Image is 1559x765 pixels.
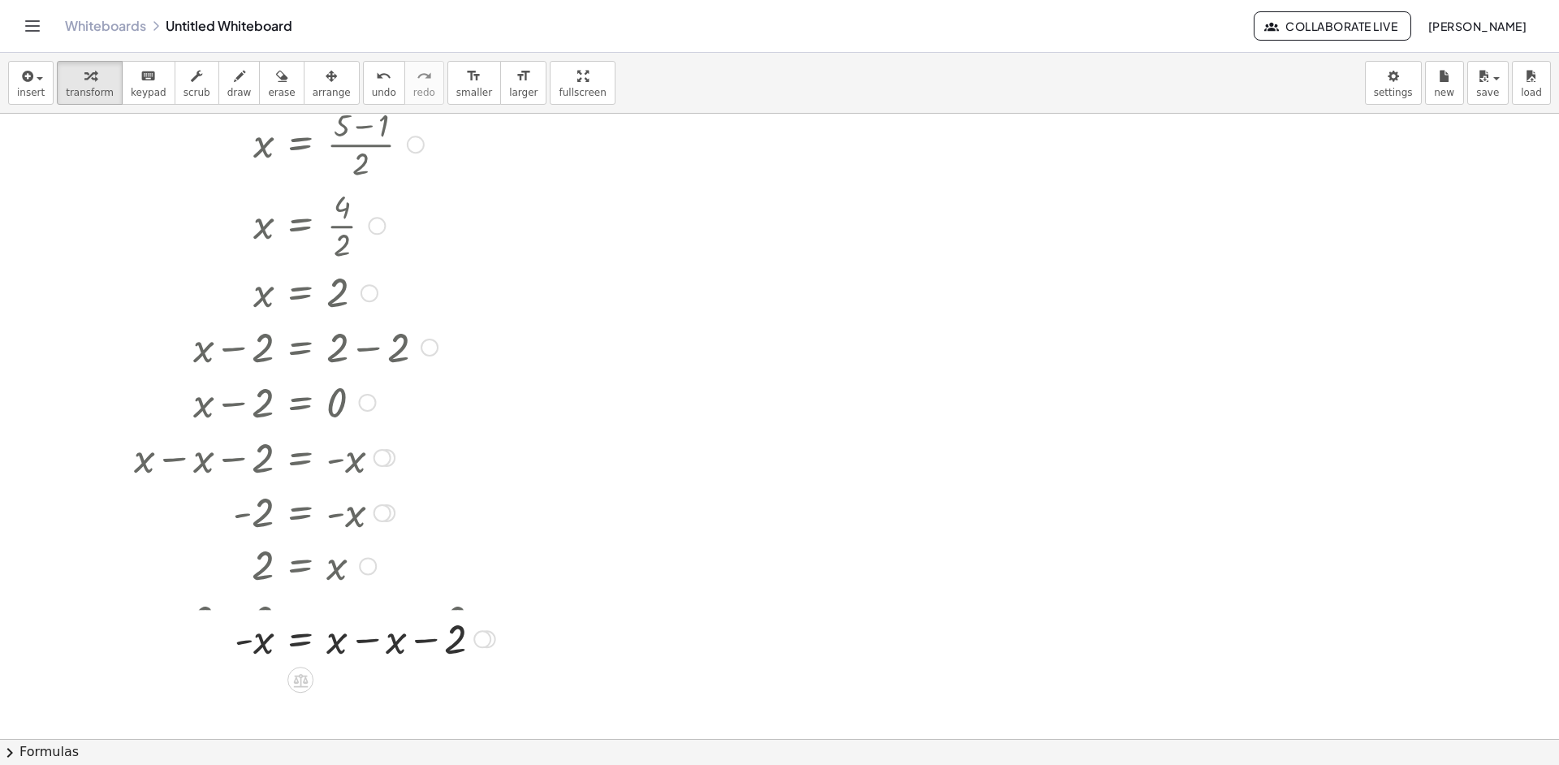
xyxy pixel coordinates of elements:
button: insert [8,61,54,105]
button: Toggle navigation [19,13,45,39]
button: save [1467,61,1509,105]
button: redoredo [404,61,444,105]
button: load [1512,61,1551,105]
button: undoundo [363,61,405,105]
i: format_size [516,67,531,86]
span: fullscreen [559,87,606,98]
i: keyboard [140,67,156,86]
span: settings [1374,87,1413,98]
i: format_size [466,67,482,86]
span: larger [509,87,538,98]
button: draw [218,61,261,105]
span: redo [413,87,435,98]
button: settings [1365,61,1422,105]
span: Collaborate Live [1267,19,1397,33]
span: insert [17,87,45,98]
span: new [1434,87,1454,98]
span: transform [66,87,114,98]
button: Collaborate Live [1254,11,1411,41]
span: draw [227,87,252,98]
button: arrange [304,61,360,105]
span: save [1476,87,1499,98]
span: scrub [184,87,210,98]
button: format_sizesmaller [447,61,501,105]
span: keypad [131,87,166,98]
button: [PERSON_NAME] [1414,11,1540,41]
div: Apply the same math to both sides of the equation [287,667,313,693]
a: Whiteboards [65,18,146,34]
i: redo [417,67,432,86]
button: new [1425,61,1464,105]
span: undo [372,87,396,98]
span: [PERSON_NAME] [1427,19,1527,33]
button: keyboardkeypad [122,61,175,105]
button: format_sizelarger [500,61,546,105]
span: erase [268,87,295,98]
i: undo [376,67,391,86]
span: load [1521,87,1542,98]
button: fullscreen [550,61,615,105]
span: smaller [456,87,492,98]
button: scrub [175,61,219,105]
button: erase [259,61,304,105]
button: transform [57,61,123,105]
span: arrange [313,87,351,98]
